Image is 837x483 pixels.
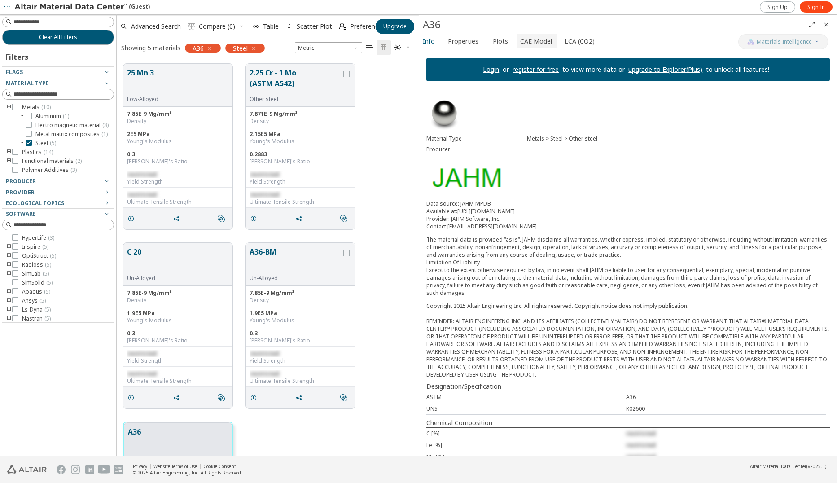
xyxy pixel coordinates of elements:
[42,243,48,250] span: ( 5 )
[2,198,114,209] button: Ecological Topics
[559,65,628,74] p: to view more data or
[188,23,195,30] i: 
[250,96,342,103] div: Other steel
[426,441,627,449] div: Fe [%]
[45,261,51,268] span: ( 5 )
[218,215,225,222] i: 
[738,34,828,49] button: AI CopilotMaterials Intelligence
[250,171,279,178] span: restricted
[340,394,347,401] i: 
[6,104,12,111] i: toogle group
[750,463,806,470] span: Altair Material Data Center
[366,44,373,51] i: 
[626,453,656,461] span: restricted
[22,261,51,268] span: Radioss
[6,306,12,313] i: toogle group
[14,3,129,12] img: Altair Material Data Center
[250,310,351,317] div: 1.9E5 MPa
[426,453,627,461] div: Mn [%]
[127,110,229,118] div: 7.85E-9 Mg/mm³
[447,223,537,230] a: [EMAIL_ADDRESS][DOMAIN_NAME]
[250,158,351,165] div: [PERSON_NAME]'s Ratio
[2,78,114,89] button: Material Type
[35,122,109,129] span: Electro magnetic material
[128,455,218,462] div: Other steel
[123,389,142,407] button: Details
[35,131,108,138] span: Metal matrix composites
[250,246,342,275] button: A36-BM
[263,23,279,30] span: Table
[426,96,462,132] img: Material Type Image
[362,40,377,55] button: Table View
[250,290,351,297] div: 7.85E-9 Mg/mm³
[22,167,77,174] span: Polymer Additives
[250,131,351,138] div: 2.15E5 MPa
[63,112,69,120] span: ( 1 )
[127,378,229,385] div: Ultimate Tensile Strength
[6,189,35,196] span: Provider
[22,158,82,165] span: Functional materials
[250,138,351,145] div: Young's Modulus
[702,65,773,74] p: to unlock all features!
[6,315,12,322] i: toogle group
[760,1,795,13] a: Sign Up
[493,34,508,48] span: Plots
[250,297,351,304] div: Density
[807,4,825,11] span: Sign In
[376,19,414,34] button: Upgrade
[426,146,527,153] div: Producer
[127,317,229,324] div: Young's Modulus
[6,261,12,268] i: toogle group
[250,118,351,125] div: Density
[46,279,53,286] span: ( 5 )
[19,140,26,147] i: toogle group
[22,315,51,322] span: Nastran
[133,463,147,470] a: Privacy
[377,40,391,55] button: Tile View
[127,290,229,297] div: 7.85E-9 Mg/mm³
[50,252,56,259] span: ( 5 )
[250,337,351,344] div: [PERSON_NAME]'s Ratio
[2,67,114,78] button: Flags
[6,158,12,165] i: toogle group
[295,42,362,53] div: Unit System
[102,121,109,129] span: ( 3 )
[22,252,56,259] span: OptiStruct
[127,151,229,158] div: 0.3
[800,1,833,13] a: Sign In
[250,151,351,158] div: 0.2883
[426,393,627,401] div: ASTM
[44,315,51,322] span: ( 5 )
[250,198,351,206] div: Ultimate Tensile Strength
[626,430,656,437] span: restricted
[233,44,248,52] span: Steel
[127,171,157,178] span: restricted
[117,57,419,456] div: grid
[199,23,235,30] span: Compare (0)
[520,34,552,48] span: CAE Model
[39,34,77,41] span: Clear All Filters
[128,426,218,455] button: A36
[426,162,505,193] img: Logo - Provider
[7,465,47,474] img: Altair Engineering
[291,389,310,407] button: Share
[626,393,826,401] div: A36
[22,149,53,156] span: Plastics
[133,470,242,476] div: © 2025 Altair Engineering, Inc. All Rights Reserved.
[483,65,499,74] a: Login
[22,104,51,111] span: Metals
[6,252,12,259] i: toogle group
[250,350,279,357] span: restricted
[297,23,332,30] span: Scatter Plot
[127,370,157,378] span: restricted
[169,210,188,228] button: Share
[123,210,142,228] button: Details
[747,38,754,45] img: AI Copilot
[127,310,229,317] div: 1.9E5 MPa
[22,306,51,313] span: Ls-Dyna
[626,405,826,413] div: K02600
[2,176,114,187] button: Producer
[6,199,64,207] span: Ecological Topics
[127,118,229,125] div: Density
[6,68,23,76] span: Flags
